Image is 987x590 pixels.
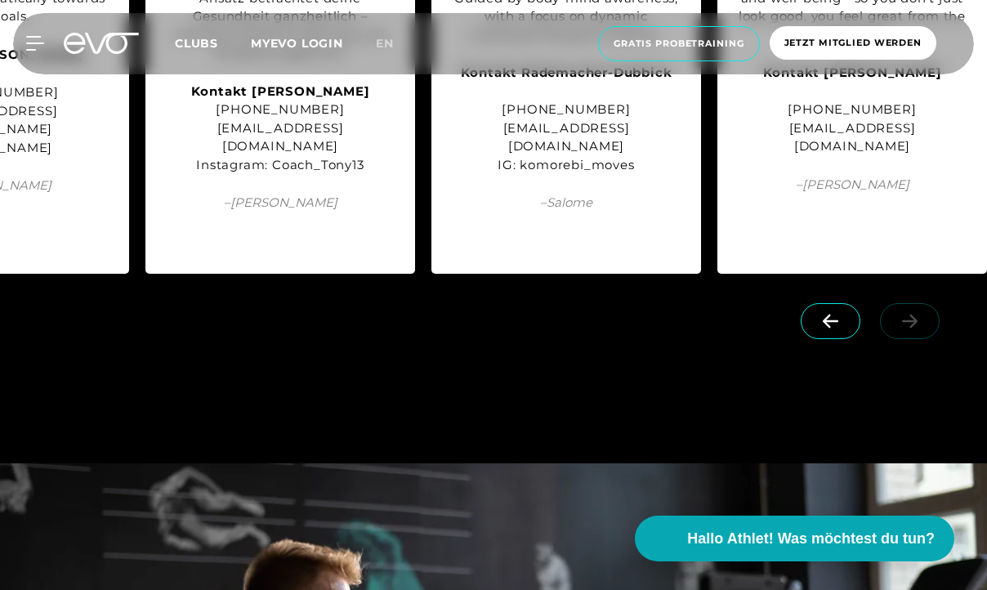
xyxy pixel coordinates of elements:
[452,194,681,212] span: – Salome
[593,26,765,61] a: Gratis Probetraining
[784,36,922,50] span: Jetzt Mitglied werden
[738,176,967,194] span: – [PERSON_NAME]
[166,83,395,175] div: [PHONE_NUMBER] [EMAIL_ADDRESS][DOMAIN_NAME] Instagram: Coach_Tony13
[614,37,744,51] span: Gratis Probetraining
[175,35,251,51] a: Clubs
[738,64,967,156] div: [PHONE_NUMBER] [EMAIL_ADDRESS][DOMAIN_NAME]
[251,36,343,51] a: MYEVO LOGIN
[191,83,370,99] strong: Kontakt [PERSON_NAME]
[175,36,218,51] span: Clubs
[376,36,394,51] span: en
[687,528,935,550] span: Hallo Athlet! Was möchtest du tun?
[635,516,954,561] button: Hallo Athlet! Was möchtest du tun?
[376,34,413,53] a: en
[452,64,681,174] div: [PHONE_NUMBER] [EMAIL_ADDRESS][DOMAIN_NAME] IG: komorebi_moves
[765,26,941,61] a: Jetzt Mitglied werden
[166,194,395,212] span: – [PERSON_NAME]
